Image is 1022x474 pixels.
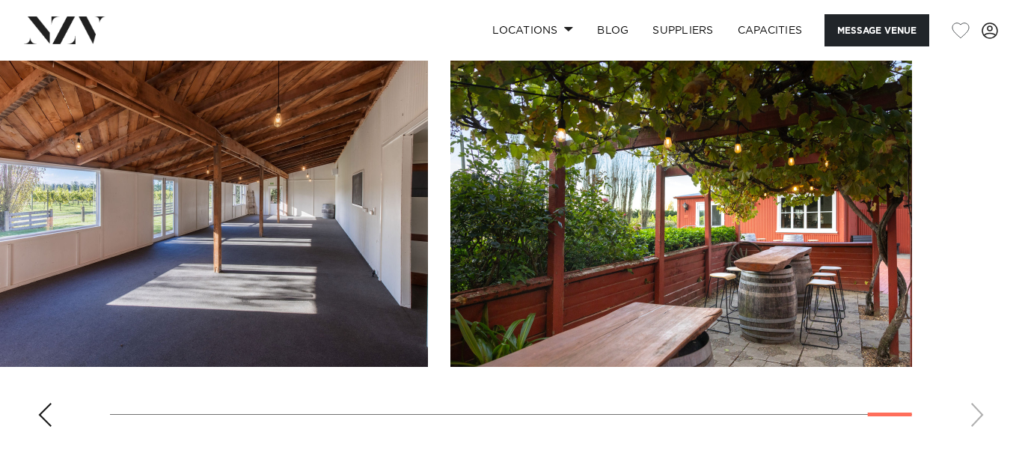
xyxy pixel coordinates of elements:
a: Capacities [726,14,815,46]
a: SUPPLIERS [640,14,725,46]
button: Message Venue [824,14,929,46]
swiper-slide: 30 / 30 [450,28,912,367]
a: BLOG [585,14,640,46]
img: nzv-logo.png [24,16,105,43]
a: Locations [480,14,585,46]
